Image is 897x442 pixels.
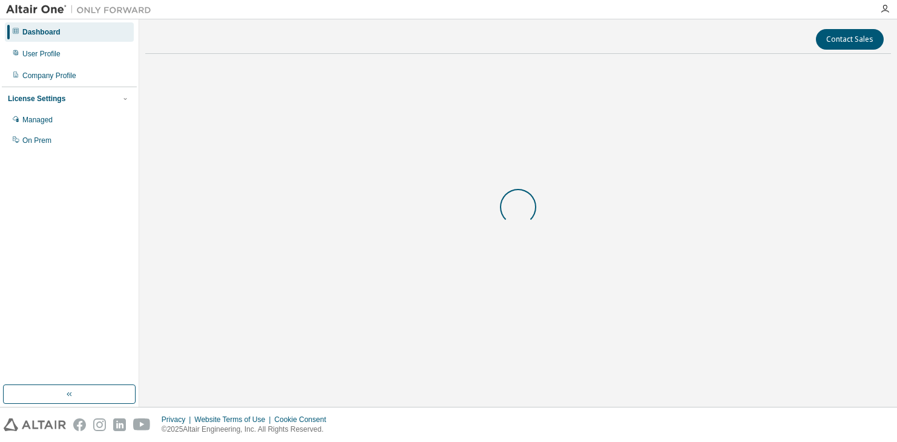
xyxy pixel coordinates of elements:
[133,418,151,431] img: youtube.svg
[22,27,61,37] div: Dashboard
[816,29,884,50] button: Contact Sales
[162,424,333,435] p: © 2025 Altair Engineering, Inc. All Rights Reserved.
[162,415,194,424] div: Privacy
[73,418,86,431] img: facebook.svg
[6,4,157,16] img: Altair One
[113,418,126,431] img: linkedin.svg
[22,71,76,81] div: Company Profile
[22,49,61,59] div: User Profile
[274,415,333,424] div: Cookie Consent
[194,415,274,424] div: Website Terms of Use
[22,136,51,145] div: On Prem
[93,418,106,431] img: instagram.svg
[4,418,66,431] img: altair_logo.svg
[22,115,53,125] div: Managed
[8,94,65,104] div: License Settings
